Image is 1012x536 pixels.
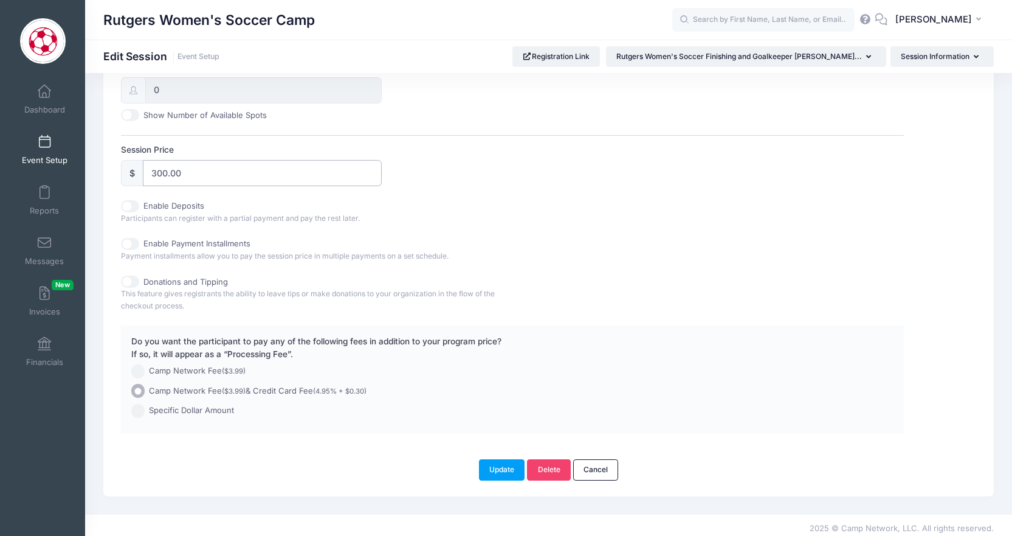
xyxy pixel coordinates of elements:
[22,155,67,165] span: Event Setup
[606,46,886,67] button: Rutgers Women's Soccer Finishing and Goalkeeper [PERSON_NAME]...
[149,365,246,377] span: Camp Network Fee
[890,46,994,67] button: Session Information
[177,52,219,61] a: Event Setup
[527,459,571,480] a: Delete
[16,179,74,221] a: Reports
[121,144,512,156] label: Session Price
[25,256,64,266] span: Messages
[121,251,449,260] span: Payment installments allow you to pay the session price in multiple payments on a set schedule.
[52,280,74,290] span: New
[103,6,315,34] h1: Rutgers Women's Soccer Camp
[103,50,219,63] h1: Edit Session
[121,214,360,223] span: Participants can register with a partial payment and pay the rest later.
[16,330,74,373] a: Financials
[143,110,267,122] label: Show Number of Available Spots
[672,8,855,32] input: Search by First Name, Last Name, or Email...
[16,78,74,120] a: Dashboard
[143,276,228,288] label: Donations and Tipping
[20,18,66,64] img: Rutgers Women's Soccer Camp
[26,357,63,367] span: Financials
[313,387,367,395] small: (4.95% + $0.30)
[16,128,74,171] a: Event Setup
[810,523,994,533] span: 2025 © Camp Network, LLC. All rights reserved.
[479,459,525,480] button: Update
[145,77,382,103] input: 0
[30,206,59,216] span: Reports
[131,364,145,378] input: Camp Network Fee($3.99)
[222,367,246,375] small: ($3.99)
[131,404,145,418] input: Specific Dollar Amount
[887,6,994,34] button: [PERSON_NAME]
[149,385,367,397] span: Camp Network Fee & Credit Card Fee
[131,384,145,398] input: Camp Network Fee($3.99)& Credit Card Fee(4.95% + $0.30)
[16,280,74,322] a: InvoicesNew
[143,200,204,212] label: Enable Deposits
[121,289,495,310] span: This feature gives registrants the ability to leave tips or make donations to your organization i...
[149,405,234,417] span: Specific Dollar Amount
[143,160,382,186] input: 0.00
[131,335,501,360] label: Do you want the participant to pay any of the following fees in addition to your program price? I...
[24,105,65,115] span: Dashboard
[16,229,74,272] a: Messages
[616,52,862,61] span: Rutgers Women's Soccer Finishing and Goalkeeper [PERSON_NAME]...
[29,307,60,317] span: Invoices
[121,160,143,186] div: $
[895,13,972,26] span: [PERSON_NAME]
[143,238,250,250] label: Enable Payment Installments
[512,46,601,67] a: Registration Link
[573,459,619,480] a: Cancel
[222,387,246,395] small: ($3.99)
